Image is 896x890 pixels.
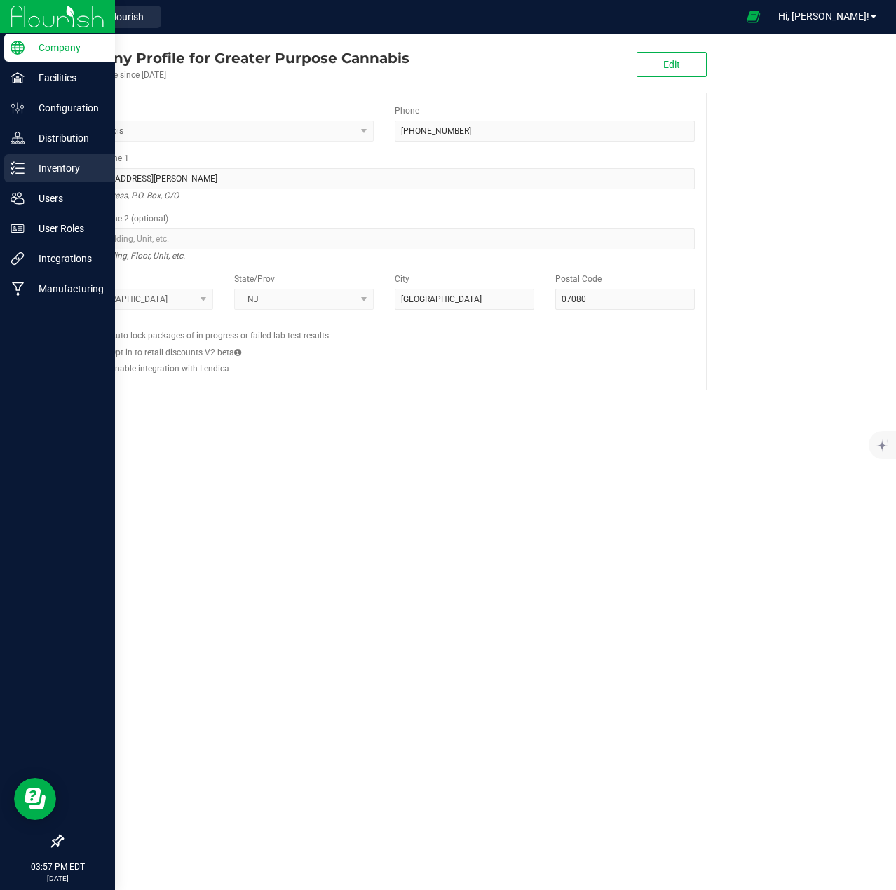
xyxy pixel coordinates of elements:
inline-svg: User Roles [11,221,25,235]
p: User Roles [25,220,109,237]
p: Integrations [25,250,109,267]
p: Facilities [25,69,109,86]
span: Edit [663,59,680,70]
inline-svg: Integrations [11,252,25,266]
p: 03:57 PM EDT [6,861,109,873]
input: Address [74,168,695,189]
inline-svg: Facilities [11,71,25,85]
div: Account active since [DATE] [62,69,409,81]
span: Open Ecommerce Menu [738,3,769,30]
inline-svg: Inventory [11,161,25,175]
input: Postal Code [555,289,695,310]
label: Opt in to retail discounts V2 beta [110,346,241,359]
p: [DATE] [6,873,109,884]
button: Edit [637,52,707,77]
label: City [395,273,409,285]
label: Postal Code [555,273,602,285]
inline-svg: Configuration [11,101,25,115]
inline-svg: Distribution [11,131,25,145]
i: Street address, P.O. Box, C/O [74,187,179,204]
inline-svg: Users [11,191,25,205]
p: Distribution [25,130,109,146]
input: Suite, Building, Unit, etc. [74,228,695,249]
inline-svg: Manufacturing [11,282,25,296]
p: Inventory [25,160,109,177]
label: Auto-lock packages of in-progress or failed lab test results [110,329,329,342]
span: Hi, [PERSON_NAME]! [778,11,869,22]
p: Company [25,39,109,56]
label: Address Line 2 (optional) [74,212,168,225]
inline-svg: Company [11,41,25,55]
label: State/Prov [234,273,275,285]
h2: Configs [74,320,695,329]
label: Enable integration with Lendica [110,362,229,375]
div: Greater Purpose Cannabis [62,48,409,69]
p: Manufacturing [25,280,109,297]
p: Users [25,190,109,207]
input: (123) 456-7890 [395,121,695,142]
label: Phone [395,104,419,117]
p: Configuration [25,100,109,116]
iframe: Resource center [14,778,56,820]
i: Suite, Building, Floor, Unit, etc. [74,247,185,264]
input: City [395,289,534,310]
